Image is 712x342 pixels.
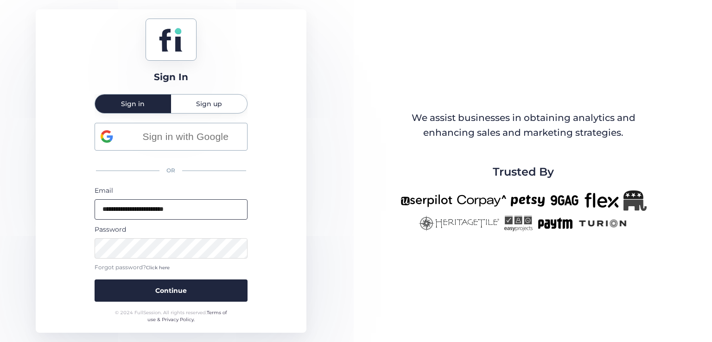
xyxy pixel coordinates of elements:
[111,309,231,323] div: © 2024 FullSession. All rights reserved.
[578,215,628,231] img: turion-new.png
[95,224,248,234] div: Password
[419,215,499,231] img: heritagetile-new.png
[95,263,248,272] div: Forgot password?
[400,190,452,211] img: userpilot-new.png
[121,101,145,107] span: Sign in
[130,129,242,144] span: Sign in with Google
[457,190,506,211] img: corpay-new.png
[155,285,187,296] span: Continue
[401,111,646,140] div: We assist businesses in obtaining analytics and enhancing sales and marketing strategies.
[623,190,647,211] img: Republicanlogo-bw.png
[549,190,580,211] img: 9gag-new.png
[504,215,533,231] img: easyprojects-new.png
[154,70,188,84] div: Sign In
[511,190,545,211] img: petsy-new.png
[493,163,554,181] span: Trusted By
[95,279,248,302] button: Continue
[95,161,248,181] div: OR
[146,265,170,271] span: Click here
[537,215,573,231] img: paytm-new.png
[95,185,248,196] div: Email
[196,101,222,107] span: Sign up
[585,190,619,211] img: flex-new.png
